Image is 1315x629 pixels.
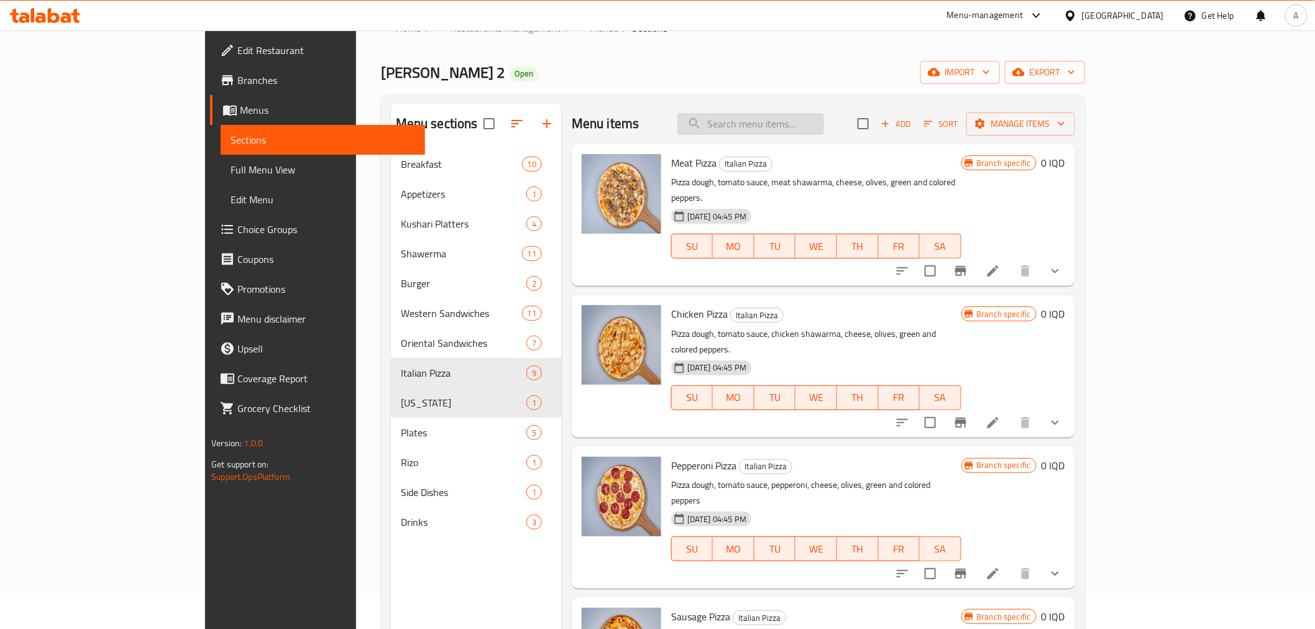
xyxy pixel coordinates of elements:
span: 1 [527,397,541,409]
div: Kushari Platters4 [391,209,562,239]
img: Chicken Pizza [582,305,661,385]
span: [DATE] 04:45 PM [682,513,751,525]
span: WE [800,540,832,558]
div: items [526,395,542,410]
a: Upsell [210,334,424,364]
p: Pizza dough, tomato sauce, chicken shawarma, cheese, olives, green and colored peppers. [671,326,961,357]
div: items [526,455,542,470]
a: Full Menu View [221,155,424,185]
span: Manage items [976,116,1065,132]
input: search [677,113,824,135]
span: Menus [240,103,415,117]
button: SU [671,234,713,259]
span: Pepperoni Pizza [671,456,736,475]
button: show more [1040,408,1070,438]
span: Coverage Report [237,371,415,386]
button: MO [713,385,754,410]
div: items [526,365,542,380]
a: Grocery Checklist [210,393,424,423]
span: Version: [211,435,242,451]
span: Sausage Pizza [671,607,730,626]
button: Branch-specific-item [946,559,976,589]
span: Select to update [917,561,943,587]
div: Rizo1 [391,448,562,477]
span: Edit Restaurant [237,43,415,58]
span: Plates [401,425,526,440]
span: TU [759,388,791,406]
button: TU [754,536,796,561]
span: Sections [231,132,415,147]
div: Italian Pizza [719,157,772,172]
span: WE [800,388,832,406]
span: TH [842,388,874,406]
span: [DATE] 04:45 PM [682,362,751,374]
span: [US_STATE] [401,395,526,410]
svg: Show Choices [1048,264,1063,278]
h6: 0 IQD [1042,457,1065,474]
span: Menus [590,21,618,35]
span: SA [925,237,956,255]
div: Appetizers [401,186,526,201]
span: Sections [633,21,668,35]
span: Menu disclaimer [237,311,415,326]
span: Select to update [917,258,943,284]
button: TH [837,536,879,561]
div: [GEOGRAPHIC_DATA] [1082,9,1164,22]
span: A [1294,9,1299,22]
span: export [1015,65,1075,80]
span: 1 [527,188,541,200]
span: import [930,65,990,80]
button: SU [671,385,713,410]
nav: Menu sections [391,144,562,542]
li: / [566,21,570,35]
button: FR [879,234,920,259]
a: Menu disclaimer [210,304,424,334]
li: / [426,21,430,35]
span: 10 [523,158,541,170]
a: Menus [210,95,424,125]
div: Menu-management [947,8,1024,23]
span: Shawerma [401,246,522,261]
span: MO [718,237,749,255]
a: Support.OpsPlatform [211,469,290,485]
span: MO [718,388,749,406]
span: Western Sandwiches [401,306,522,321]
div: items [526,425,542,440]
button: Sort [921,114,961,134]
span: 7 [527,337,541,349]
button: TH [837,385,879,410]
div: items [522,306,542,321]
button: FR [879,385,920,410]
button: FR [879,536,920,561]
div: items [526,515,542,530]
button: SA [920,536,961,561]
span: Upsell [237,341,415,356]
button: delete [1010,559,1040,589]
a: Coverage Report [210,364,424,393]
p: Pizza dough, tomato sauce, meat shawarma, cheese, olives, green and colored peppers. [671,175,961,206]
div: items [526,276,542,291]
a: Choice Groups [210,214,424,244]
a: Edit menu item [986,264,1001,278]
button: TH [837,234,879,259]
div: Italian Pizza [733,610,786,625]
span: Italian Pizza [731,308,783,323]
span: Sort [924,117,958,131]
div: Western Sandwiches11 [391,298,562,328]
div: Italian Pizza [730,308,784,323]
div: Italian Pizza [739,459,792,474]
img: Meat Pizza [582,154,661,234]
button: export [1005,61,1085,84]
span: Open [510,68,538,79]
button: sort-choices [887,256,917,286]
button: MO [713,536,754,561]
span: SA [925,540,956,558]
span: Branch specific [972,459,1036,471]
a: Edit Restaurant [210,35,424,65]
span: 11 [523,308,541,319]
span: Kushari Platters [401,216,526,231]
span: Chicken Pizza [671,305,728,323]
a: Sections [221,125,424,155]
div: items [526,336,542,351]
